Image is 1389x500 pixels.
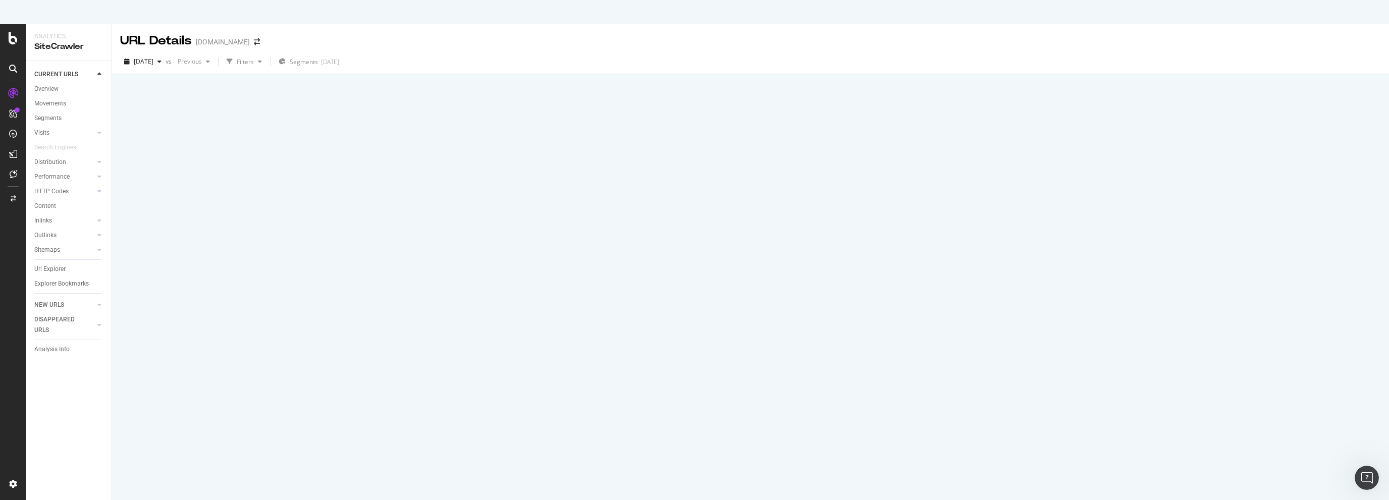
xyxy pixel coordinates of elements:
div: Search Engines [34,142,76,153]
span: Previous [174,57,202,66]
div: SiteCrawler [34,41,103,52]
a: Movements [34,98,104,109]
button: Filters [223,53,266,70]
a: HTTP Codes [34,186,94,197]
button: [DATE] [120,53,166,70]
a: Analysis Info [34,344,104,355]
div: Inlinks [34,215,52,226]
button: Segments[DATE] [275,53,343,70]
div: Outlinks [34,230,57,241]
div: [DOMAIN_NAME] [196,37,250,47]
a: NEW URLS [34,300,94,310]
a: Visits [34,128,94,138]
a: Overview [34,84,104,94]
div: Overview [34,84,59,94]
a: Performance [34,172,94,182]
div: Analytics [34,32,103,41]
div: Segments [34,113,62,124]
iframe: Intercom live chat [1355,466,1379,490]
a: DISAPPEARED URLS [34,314,94,336]
div: Visits [34,128,49,138]
span: Segments [290,58,318,66]
div: Content [34,201,56,211]
a: Content [34,201,104,211]
div: [DATE] [321,58,339,66]
div: Explorer Bookmarks [34,279,89,289]
a: Distribution [34,157,94,168]
div: Url Explorer [34,264,66,274]
div: Analysis Info [34,344,70,355]
div: HTTP Codes [34,186,69,197]
a: Explorer Bookmarks [34,279,104,289]
div: Filters [237,58,254,66]
span: 2025 Aug. 8th [134,57,153,66]
div: DISAPPEARED URLS [34,314,85,336]
div: Movements [34,98,66,109]
a: Inlinks [34,215,94,226]
div: arrow-right-arrow-left [254,38,260,45]
div: URL Details [120,32,192,49]
div: NEW URLS [34,300,64,310]
div: Sitemaps [34,245,60,255]
span: vs [166,57,174,66]
a: Sitemaps [34,245,94,255]
a: CURRENT URLS [34,69,94,80]
div: Distribution [34,157,66,168]
a: Url Explorer [34,264,104,274]
a: Segments [34,113,104,124]
button: Previous [174,53,214,70]
div: CURRENT URLS [34,69,78,80]
div: Performance [34,172,70,182]
a: Outlinks [34,230,94,241]
a: Search Engines [34,142,86,153]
